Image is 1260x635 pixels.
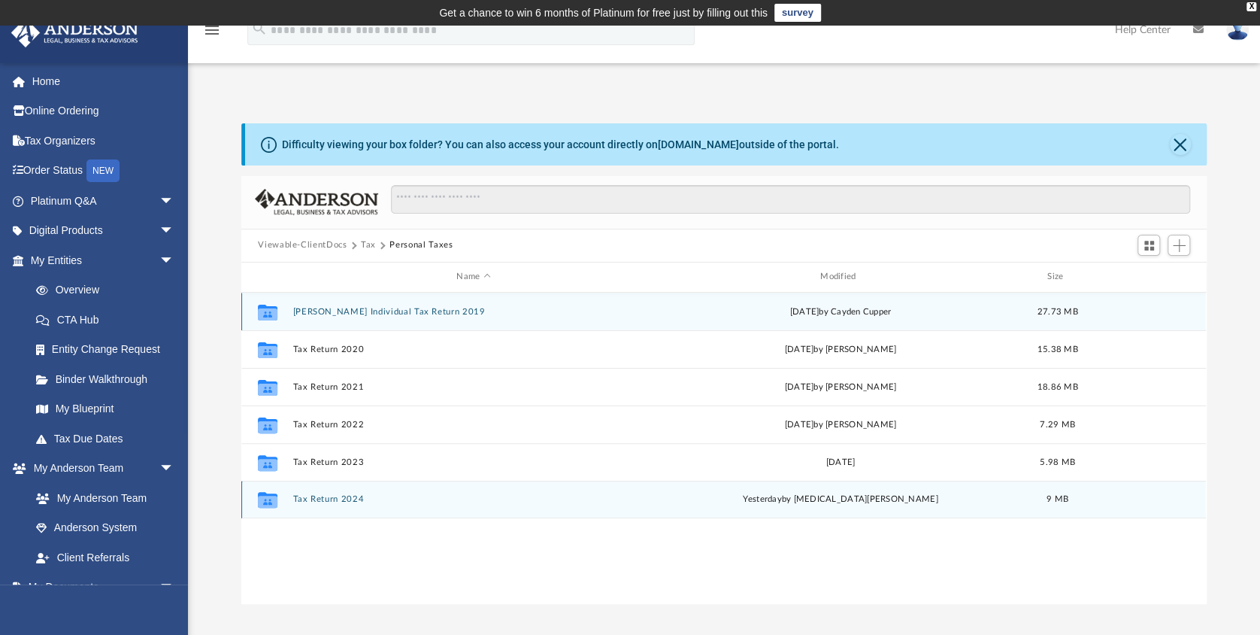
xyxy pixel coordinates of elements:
[660,493,1021,506] div: by [MEDICAL_DATA][PERSON_NAME]
[293,344,654,354] button: Tax Return 2020
[293,494,654,504] button: Tax Return 2024
[21,275,197,305] a: Overview
[159,454,189,485] span: arrow_drop_down
[11,186,197,216] a: Platinum Q&Aarrow_drop_down
[159,573,189,603] span: arrow_drop_down
[439,4,768,22] div: Get a chance to win 6 months of Platinum for free just by filling out this
[658,138,738,150] a: [DOMAIN_NAME]
[389,239,453,252] button: Personal Taxes
[1137,235,1160,256] button: Switch to Grid View
[159,245,189,276] span: arrow_drop_down
[21,483,182,513] a: My Anderson Team
[1037,307,1078,315] span: 27.73 MB
[292,270,653,284] div: Name
[21,424,197,454] a: Tax Due Dates
[1046,495,1068,503] span: 9 MB
[1170,134,1191,155] button: Close
[11,216,197,246] a: Digital Productsarrow_drop_down
[1095,270,1200,284] div: id
[391,185,1190,214] input: Search files and folders
[258,239,347,252] button: Viewable-ClientDocs
[1168,235,1190,256] button: Add
[203,29,221,39] a: menu
[660,305,1021,318] div: [DATE] by Cayden Cupper
[660,380,1021,393] div: [DATE] by [PERSON_NAME]
[21,513,189,543] a: Anderson System
[21,364,197,394] a: Binder Walkthrough
[248,270,286,284] div: id
[1040,420,1075,428] span: 7.29 MB
[11,126,197,156] a: Tax Organizers
[293,381,654,391] button: Tax Return 2021
[1028,270,1088,284] div: Size
[11,245,197,275] a: My Entitiesarrow_drop_down
[251,20,268,37] i: search
[744,495,782,503] span: yesterday
[660,455,1021,469] div: [DATE]
[660,270,1021,284] div: Modified
[293,306,654,316] button: [PERSON_NAME] Individual Tax Return 2019
[11,96,197,126] a: Online Ordering
[660,418,1021,431] div: [DATE] by [PERSON_NAME]
[282,137,838,153] div: Difficulty viewing your box folder? You can also access your account directly on outside of the p...
[21,305,197,335] a: CTA Hub
[1037,345,1078,353] span: 15.38 MB
[241,293,1206,605] div: grid
[293,419,654,429] button: Tax Return 2022
[361,239,376,252] button: Tax
[203,21,221,39] i: menu
[660,342,1021,356] div: [DATE] by [PERSON_NAME]
[1037,382,1078,390] span: 18.86 MB
[86,160,120,182] div: NEW
[21,335,197,365] a: Entity Change Request
[159,186,189,217] span: arrow_drop_down
[7,18,143,47] img: Anderson Advisors Platinum Portal
[1226,19,1249,41] img: User Pic
[11,573,189,603] a: My Documentsarrow_drop_down
[21,394,189,424] a: My Blueprint
[774,4,821,22] a: survey
[21,542,189,573] a: Client Referrals
[1040,457,1075,466] span: 5.98 MB
[293,457,654,466] button: Tax Return 2023
[11,156,197,187] a: Order StatusNEW
[11,66,197,96] a: Home
[159,216,189,247] span: arrow_drop_down
[11,454,189,484] a: My Anderson Teamarrow_drop_down
[1246,2,1256,11] div: close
